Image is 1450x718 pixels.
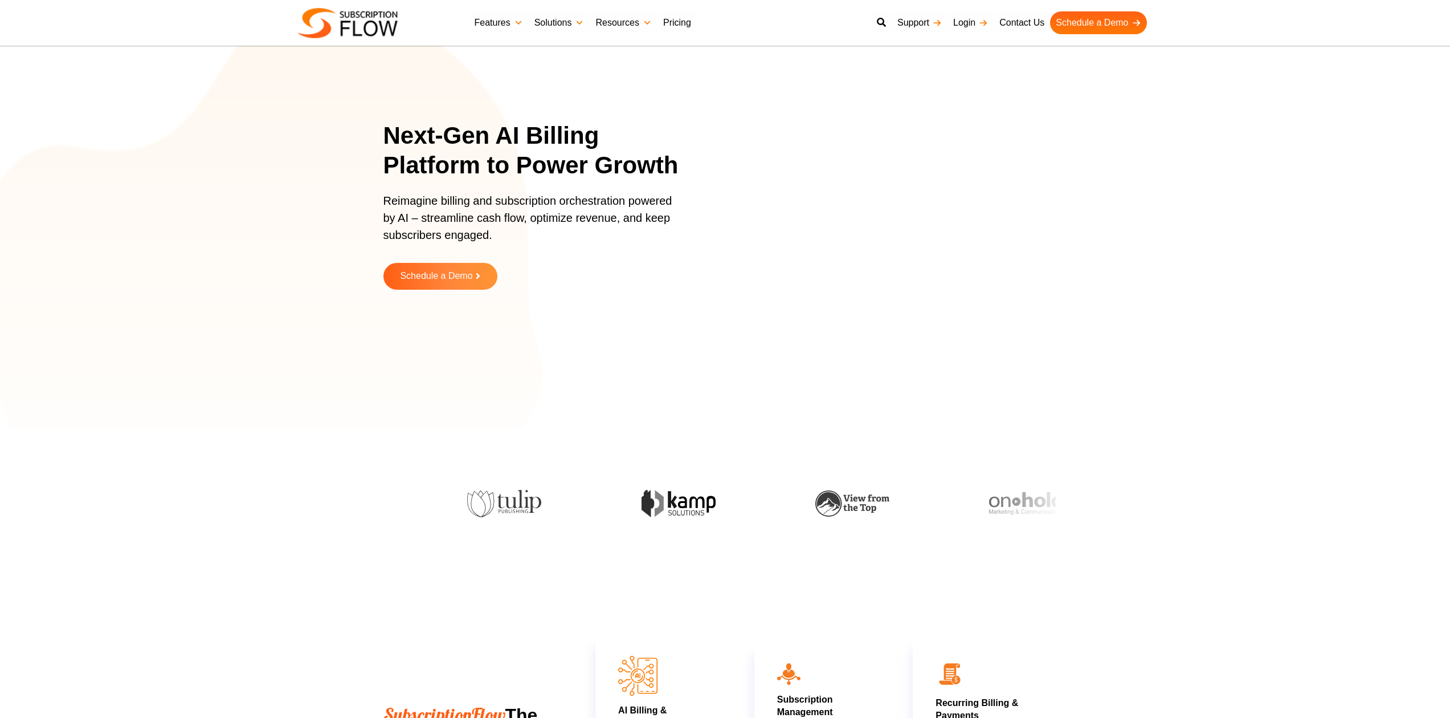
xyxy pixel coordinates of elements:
[383,192,680,255] p: Reimagine billing and subscription orchestration powered by AI – streamline cash flow, optimize r...
[777,663,800,685] img: icon10
[777,695,833,717] a: Subscription Management
[527,490,601,517] img: kamp-solution
[936,660,964,688] img: 02
[618,656,657,695] img: AI Billing & Subscription Managements
[469,11,529,34] a: Features
[298,8,398,38] img: Subscriptionflow
[383,263,497,290] a: Schedule a Demo
[701,490,775,517] img: view-from-the-top
[875,492,949,515] img: onhold-marketing
[892,11,947,34] a: Support
[994,11,1050,34] a: Contact Us
[383,121,694,181] h1: Next-Gen AI Billing Platform to Power Growth
[657,11,697,34] a: Pricing
[529,11,590,34] a: Solutions
[590,11,657,34] a: Resources
[400,271,472,281] span: Schedule a Demo
[1050,11,1146,34] a: Schedule a Demo
[947,11,994,34] a: Login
